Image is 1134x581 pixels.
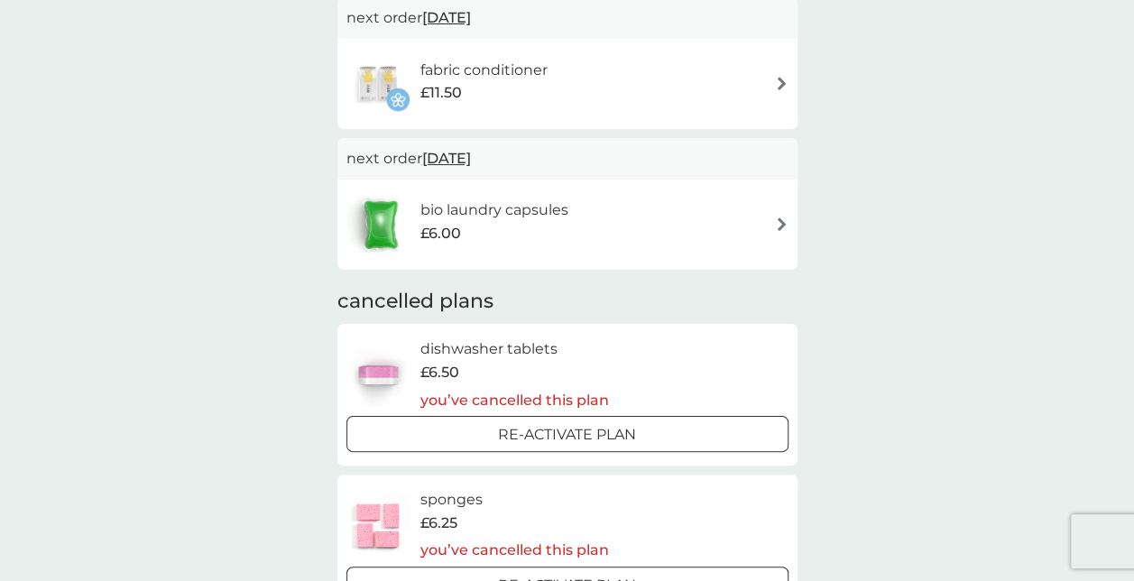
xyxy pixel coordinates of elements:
[419,337,608,361] h6: dishwasher tablets
[337,288,797,316] h2: cancelled plans
[419,81,461,105] span: £11.50
[419,539,608,562] p: you’ve cancelled this plan
[419,361,458,384] span: £6.50
[346,193,415,256] img: bio laundry capsules
[346,52,410,115] img: fabric conditioner
[419,198,567,222] h6: bio laundry capsules
[346,147,788,171] p: next order
[419,488,608,512] h6: sponges
[346,343,410,406] img: dishwasher tablets
[346,416,788,452] button: Re-activate Plan
[422,141,471,176] span: [DATE]
[419,222,460,245] span: £6.00
[346,493,410,557] img: sponges
[419,389,608,412] p: you’ve cancelled this plan
[498,423,636,447] p: Re-activate Plan
[419,59,547,82] h6: fabric conditioner
[775,217,788,231] img: arrow right
[775,77,788,90] img: arrow right
[419,512,456,535] span: £6.25
[346,6,788,30] p: next order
